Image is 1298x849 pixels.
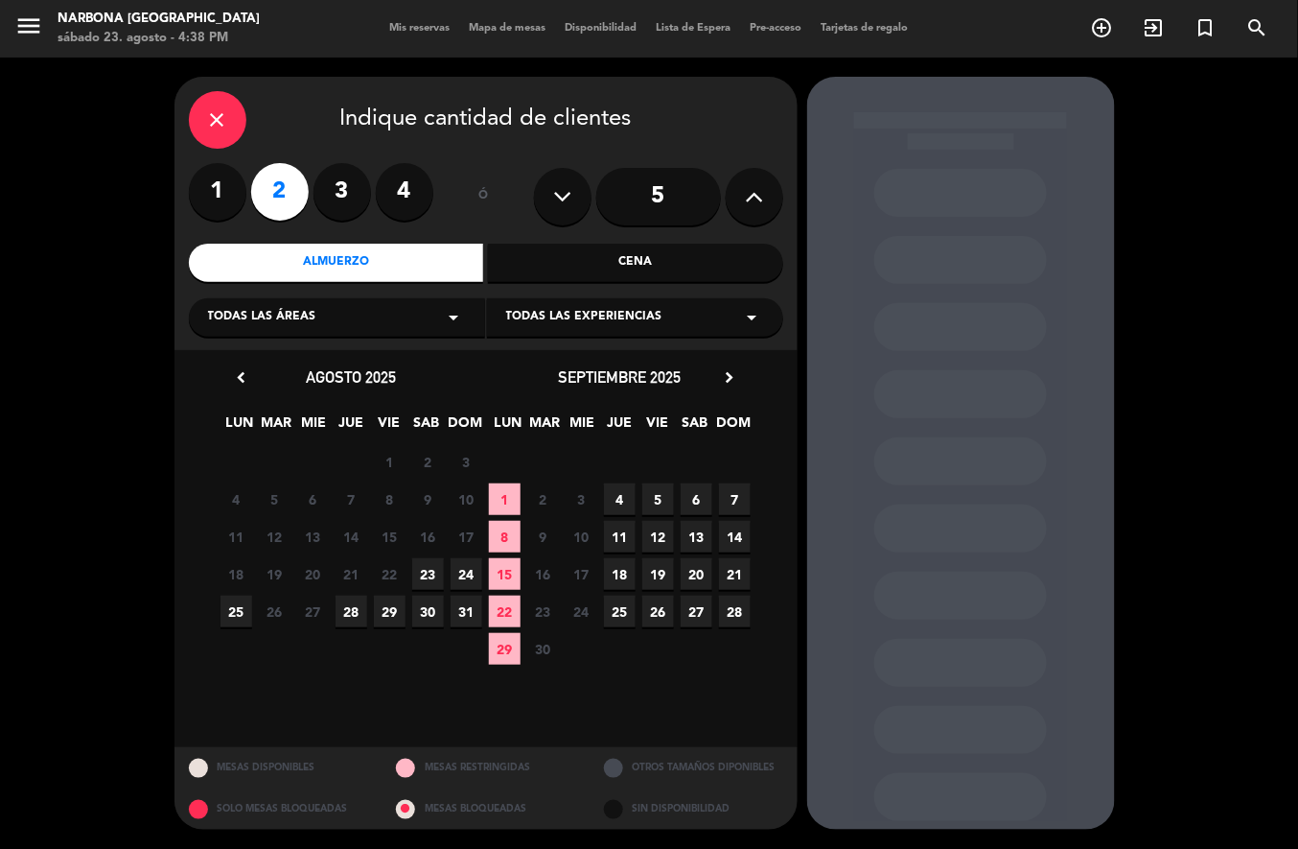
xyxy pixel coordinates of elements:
span: Pre-acceso [741,23,812,34]
span: 21 [336,558,367,590]
span: 1 [489,483,521,515]
div: OTROS TAMAÑOS DIPONIBLES [590,747,798,789]
span: Mis reservas [381,23,460,34]
span: 20 [297,558,329,590]
div: Cena [488,244,783,282]
span: 3 [451,446,482,478]
span: SAB [410,412,442,443]
i: menu [14,12,43,40]
span: 21 [719,558,751,590]
span: 30 [412,596,444,627]
span: 6 [681,483,712,515]
span: 8 [374,483,406,515]
div: sábado 23. agosto - 4:38 PM [58,29,260,48]
span: MIE [298,412,330,443]
span: 7 [719,483,751,515]
div: MESAS RESTRINGIDAS [382,747,590,789]
span: DOM [716,412,748,443]
button: menu [14,12,43,47]
span: DOM [448,412,479,443]
span: 15 [374,521,406,553]
span: MAR [529,412,561,443]
span: 22 [374,558,406,590]
div: SIN DISPONIBILIDAD [590,789,798,830]
span: 26 [259,596,290,627]
span: 19 [259,558,290,590]
span: 2 [527,483,559,515]
span: 1 [374,446,406,478]
span: 31 [451,596,482,627]
span: 30 [527,633,559,665]
span: JUE [336,412,367,443]
div: ó [452,163,515,230]
span: 18 [220,558,252,590]
span: 5 [642,483,674,515]
span: Todas las áreas [208,308,316,327]
span: MIE [567,412,598,443]
span: 11 [220,521,252,553]
span: 17 [451,521,482,553]
span: Disponibilidad [556,23,647,34]
span: MAR [261,412,292,443]
span: 27 [681,596,712,627]
div: MESAS DISPONIBLES [174,747,382,789]
label: 3 [313,163,371,221]
span: 26 [642,596,674,627]
span: 3 [566,483,597,515]
span: 24 [451,558,482,590]
div: MESAS BLOQUEADAS [382,789,590,830]
span: VIE [641,412,673,443]
i: close [206,108,229,131]
span: 28 [719,596,751,627]
span: 13 [681,521,712,553]
span: 14 [719,521,751,553]
span: 14 [336,521,367,553]
span: Mapa de mesas [460,23,556,34]
i: arrow_drop_down [741,306,764,329]
span: VIE [373,412,405,443]
label: 1 [189,163,246,221]
span: 7 [336,483,367,515]
span: 13 [297,521,329,553]
span: 17 [566,558,597,590]
span: 25 [220,596,252,627]
i: search [1246,16,1269,39]
span: Todas las experiencias [506,308,662,327]
span: 23 [412,558,444,590]
span: 20 [681,558,712,590]
span: 11 [604,521,636,553]
span: 27 [297,596,329,627]
i: arrow_drop_down [443,306,466,329]
span: Lista de Espera [647,23,741,34]
span: SAB [679,412,710,443]
span: 29 [489,633,521,665]
i: turned_in_not [1194,16,1217,39]
span: 19 [642,558,674,590]
span: 4 [604,483,636,515]
i: exit_to_app [1143,16,1166,39]
span: LUN [223,412,255,443]
i: add_circle_outline [1091,16,1114,39]
label: 2 [251,163,309,221]
span: 16 [412,521,444,553]
div: Indique cantidad de clientes [189,91,783,149]
span: 29 [374,596,406,627]
span: agosto 2025 [307,367,397,387]
span: 4 [220,483,252,515]
span: 28 [336,596,367,627]
span: 24 [566,596,597,627]
span: 22 [489,596,521,627]
span: 12 [259,521,290,553]
span: 10 [451,483,482,515]
span: Tarjetas de regalo [812,23,918,34]
label: 4 [376,163,433,221]
span: 10 [566,521,597,553]
span: 5 [259,483,290,515]
span: 18 [604,558,636,590]
span: 16 [527,558,559,590]
span: LUN [492,412,523,443]
span: JUE [604,412,636,443]
span: 15 [489,558,521,590]
span: 9 [527,521,559,553]
span: 2 [412,446,444,478]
